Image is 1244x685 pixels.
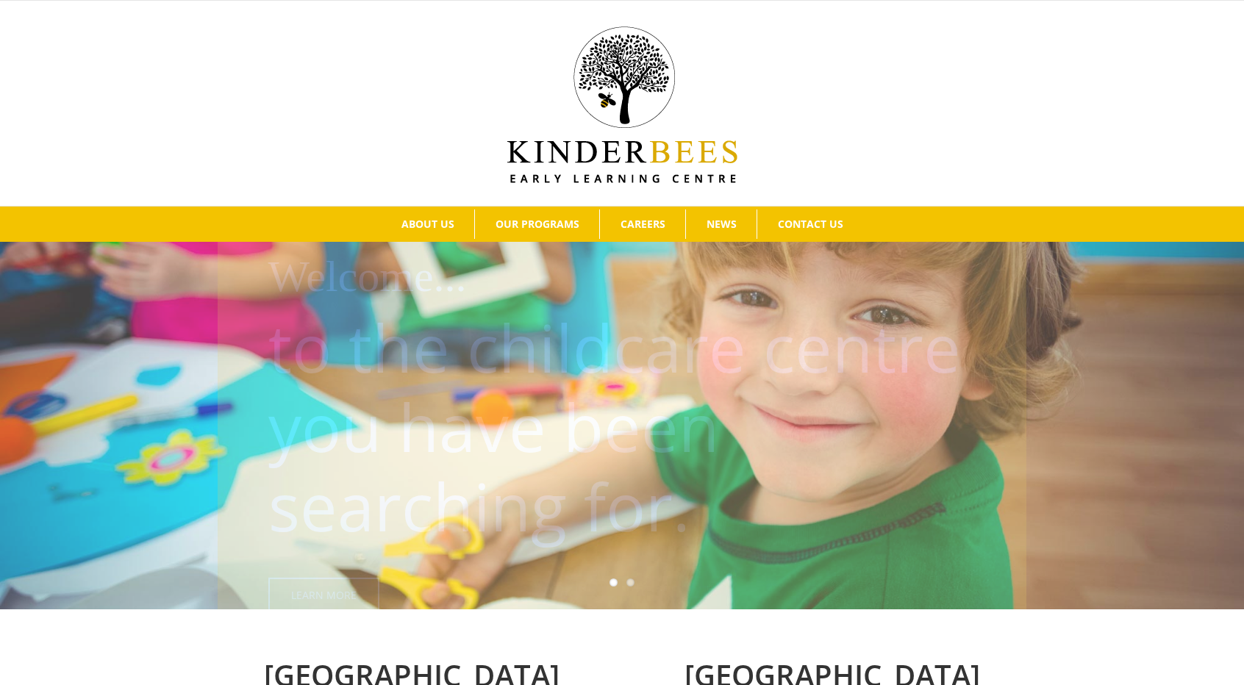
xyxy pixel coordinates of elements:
[600,209,685,239] a: CAREERS
[626,578,634,587] a: 2
[268,578,379,612] a: Learn More
[381,209,474,239] a: ABOUT US
[778,219,843,229] span: CONTACT US
[707,219,737,229] span: NEWS
[507,26,737,183] img: Kinder Bees Logo
[291,589,357,601] span: Learn More
[22,207,1222,242] nav: Main Menu
[268,307,984,545] p: to the childcare centre you have been searching for.
[610,578,618,587] a: 1
[686,209,757,239] a: NEWS
[401,219,454,229] span: ABOUT US
[475,209,599,239] a: OUR PROGRAMS
[757,209,863,239] a: CONTACT US
[268,245,1016,307] h1: Welcome...
[496,219,579,229] span: OUR PROGRAMS
[621,219,665,229] span: CAREERS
